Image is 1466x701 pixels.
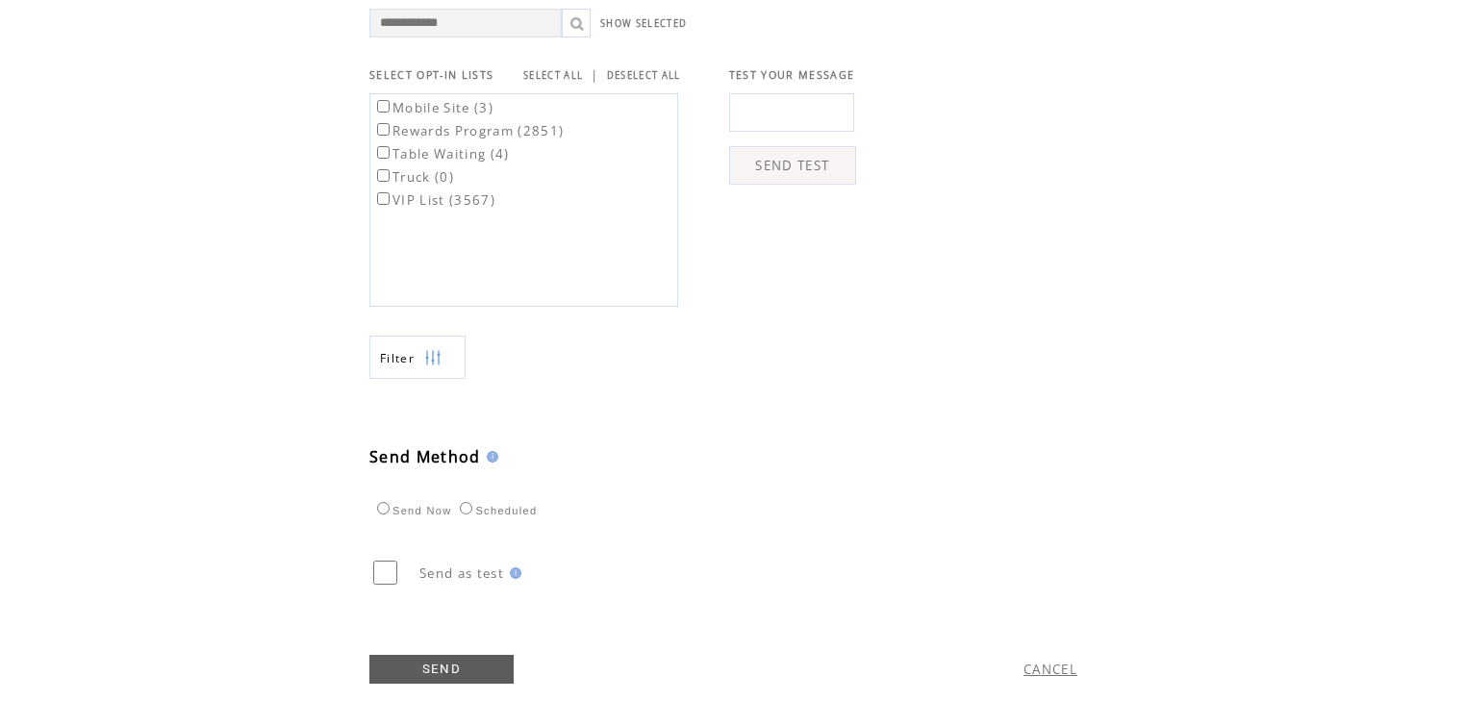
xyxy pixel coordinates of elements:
a: Filter [369,336,466,379]
label: Mobile Site (3) [373,99,493,116]
a: SEND [369,655,514,684]
span: Send Method [369,446,481,467]
a: CANCEL [1024,661,1077,678]
input: Send Now [377,502,390,514]
input: Truck (0) [377,169,390,182]
img: help.gif [504,567,521,579]
a: DESELECT ALL [607,69,681,82]
span: | [591,66,598,84]
label: Scheduled [455,505,537,516]
span: TEST YOUR MESSAGE [729,68,855,82]
a: SELECT ALL [523,69,583,82]
label: Rewards Program (2851) [373,122,564,139]
label: Send Now [372,505,451,516]
input: Mobile Site (3) [377,100,390,113]
img: filters.png [424,337,442,380]
input: Rewards Program (2851) [377,123,390,136]
a: SHOW SELECTED [600,17,687,30]
label: VIP List (3567) [373,191,495,209]
span: Show filters [380,350,415,366]
span: SELECT OPT-IN LISTS [369,68,493,82]
img: help.gif [481,451,498,463]
a: SEND TEST [729,146,856,185]
span: Send as test [419,564,504,582]
label: Truck (0) [373,168,454,186]
label: Table Waiting (4) [373,145,510,163]
input: Table Waiting (4) [377,146,390,159]
input: Scheduled [460,502,472,514]
input: VIP List (3567) [377,192,390,205]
